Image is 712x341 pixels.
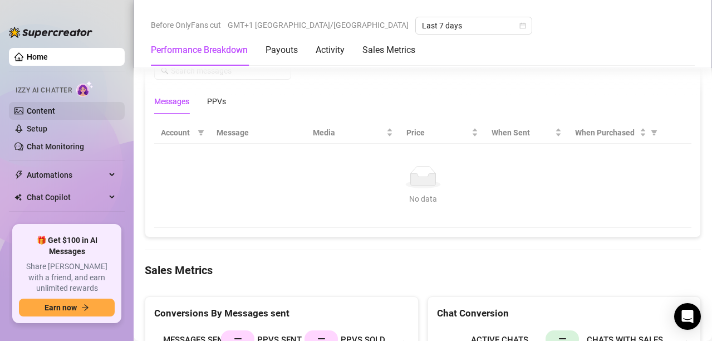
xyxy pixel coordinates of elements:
span: GMT+1 [GEOGRAPHIC_DATA]/[GEOGRAPHIC_DATA] [228,17,409,33]
a: Content [27,106,55,115]
span: 🎁 Get $100 in AI Messages [19,235,115,257]
span: Izzy AI Chatter [16,85,72,96]
th: Media [306,122,400,144]
a: Setup [27,124,47,133]
span: Automations [27,166,106,184]
span: filter [195,124,207,141]
span: filter [651,129,657,136]
span: calendar [519,22,526,29]
div: PPVs [207,95,226,108]
div: Sales Metrics [362,43,415,57]
span: Earn now [45,303,77,312]
span: Before OnlyFans cut [151,17,221,33]
div: Conversions By Messages sent [154,306,409,321]
div: Open Intercom Messenger [674,303,701,330]
span: When Purchased [575,126,637,139]
a: Home [27,52,48,61]
span: search [161,67,169,75]
div: Chat Conversion [437,306,692,321]
div: No data [165,193,680,205]
th: When Purchased [568,122,663,144]
span: When Sent [492,126,553,139]
h4: Sales Metrics [145,262,701,278]
img: logo-BBDzfeDw.svg [9,27,92,38]
button: Earn nowarrow-right [19,299,115,316]
span: filter [649,124,660,141]
div: Activity [316,43,345,57]
span: thunderbolt [14,170,23,179]
span: arrow-right [81,304,89,311]
span: Account [161,126,193,139]
span: Last 7 days [422,17,526,34]
div: Payouts [266,43,298,57]
th: Price [400,122,485,144]
th: Message [210,122,306,144]
div: Performance Breakdown [151,43,248,57]
span: Price [406,126,470,139]
span: Chat Copilot [27,188,106,206]
div: Messages [154,95,189,108]
input: Search messages [171,65,284,77]
img: AI Chatter [76,81,94,97]
span: filter [198,129,204,136]
a: Chat Monitoring [27,142,84,151]
img: Chat Copilot [14,193,22,201]
span: Share [PERSON_NAME] with a friend, and earn unlimited rewards [19,261,115,294]
th: When Sent [485,122,568,144]
span: Media [313,126,384,139]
